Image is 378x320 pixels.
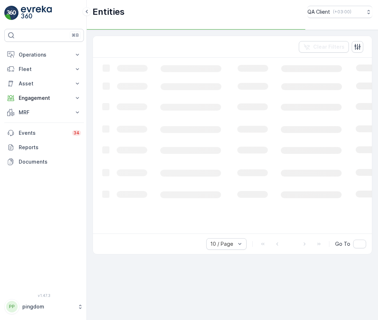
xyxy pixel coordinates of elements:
[19,66,69,73] p: Fleet
[333,9,351,15] p: ( +03:00 )
[93,6,125,18] p: Entities
[19,109,69,116] p: MRF
[19,129,68,137] p: Events
[73,130,80,136] p: 34
[4,155,84,169] a: Documents
[4,91,84,105] button: Engagement
[6,301,18,312] div: PP
[19,51,69,58] p: Operations
[19,94,69,102] p: Engagement
[335,240,350,248] span: Go To
[4,76,84,91] button: Asset
[4,6,19,20] img: logo
[21,6,52,20] img: logo_light-DOdMpM7g.png
[4,299,84,314] button: PPpingdom
[307,6,372,18] button: QA Client(+03:00)
[4,48,84,62] button: Operations
[19,144,81,151] p: Reports
[72,32,79,38] p: ⌘B
[299,41,349,53] button: Clear Filters
[19,158,81,165] p: Documents
[307,8,330,15] p: QA Client
[4,140,84,155] a: Reports
[4,105,84,120] button: MRF
[4,62,84,76] button: Fleet
[4,126,84,140] a: Events34
[4,293,84,298] span: v 1.47.3
[22,303,74,310] p: pingdom
[19,80,69,87] p: Asset
[313,43,345,50] p: Clear Filters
